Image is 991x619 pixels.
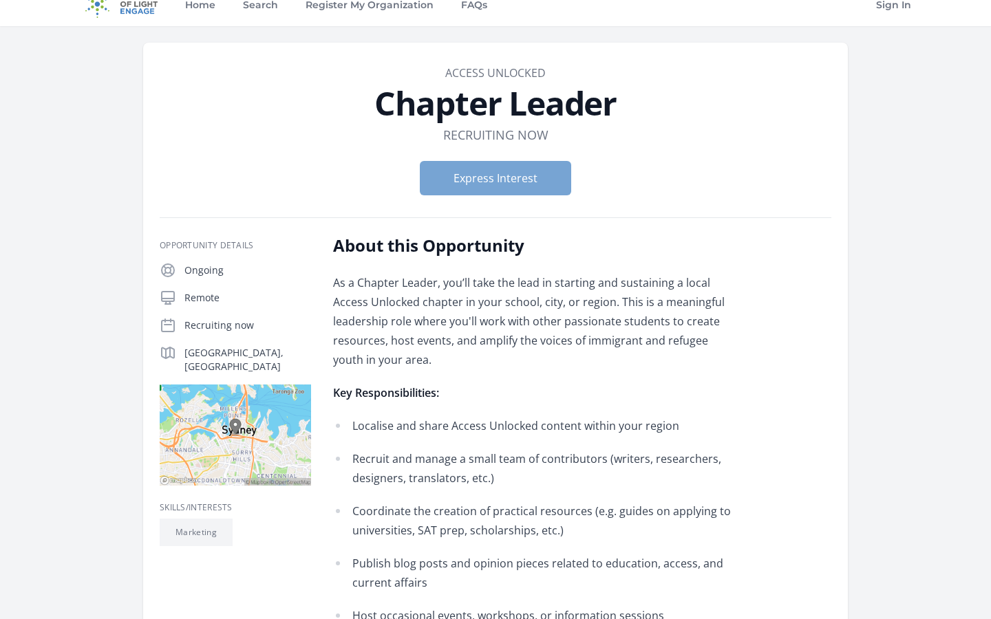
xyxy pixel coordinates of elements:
h3: Opportunity Details [160,240,311,251]
p: Ongoing [184,263,311,277]
p: Recruit and manage a small team of contributors (writers, researchers, designers, translators, etc.) [352,449,736,488]
p: Coordinate the creation of practical resources (e.g. guides on applying to universities, SAT prep... [352,501,736,540]
p: [GEOGRAPHIC_DATA], [GEOGRAPHIC_DATA] [184,346,311,373]
a: Access Unlocked [445,65,546,80]
li: Marketing [160,519,233,546]
button: Express Interest [420,161,571,195]
p: As a Chapter Leader, you’ll take the lead in starting and sustaining a local Access Unlocked chap... [333,273,736,369]
p: Remote [184,291,311,305]
p: Publish blog posts and opinion pieces related to education, access, and current affairs [352,554,736,592]
p: Localise and share Access Unlocked content within your region [352,416,736,435]
h2: About this Opportunity [333,235,736,257]
img: Map [160,384,311,486]
dd: Recruiting now [443,125,548,144]
h1: Chapter Leader [160,87,831,120]
p: Recruiting now [184,318,311,332]
strong: Key Responsibilities: [333,385,439,400]
h3: Skills/Interests [160,502,311,513]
